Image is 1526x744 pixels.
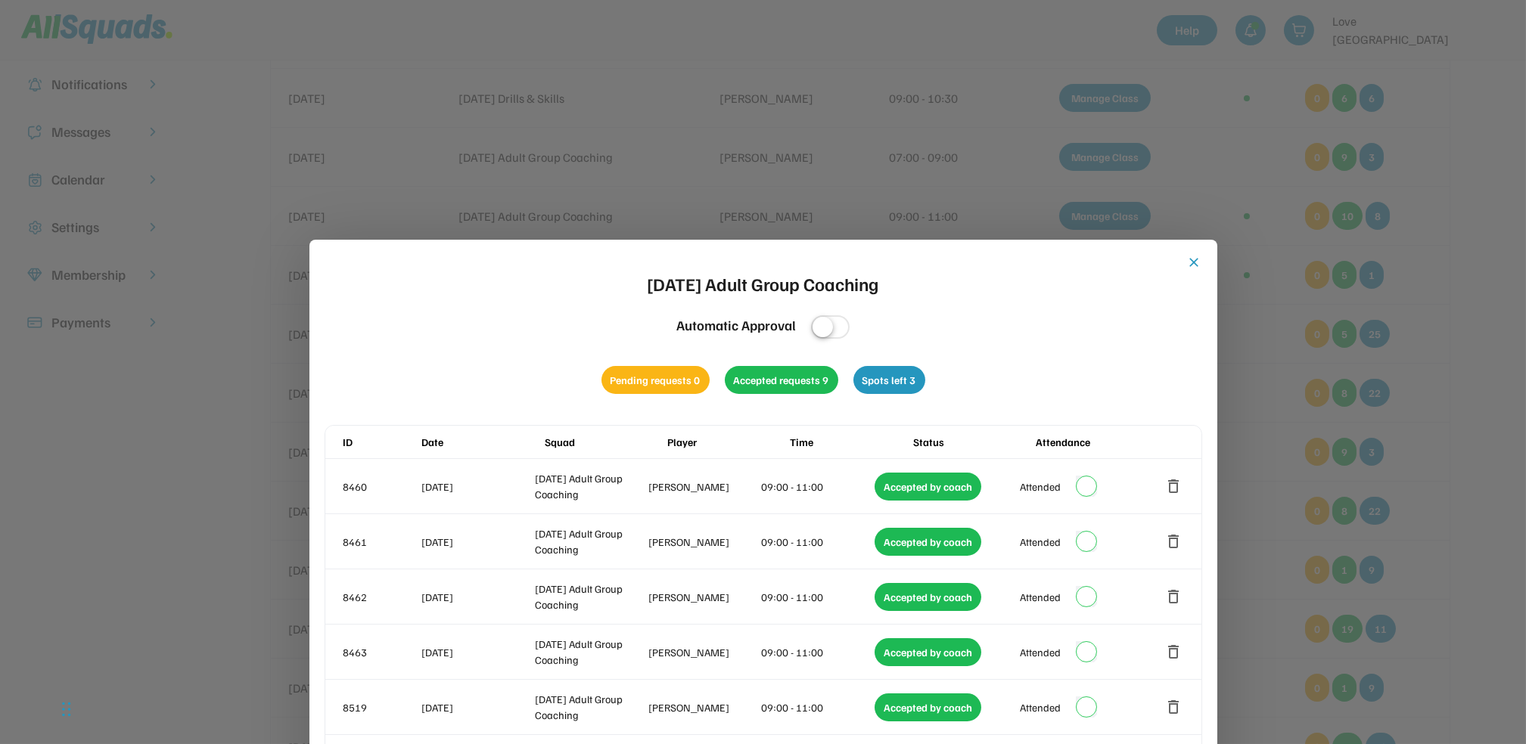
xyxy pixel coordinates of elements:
[1020,479,1061,494] div: Attended
[343,479,419,494] div: 8460
[648,644,759,660] div: [PERSON_NAME]
[422,479,533,494] div: [DATE]
[1020,644,1061,660] div: Attended
[1165,698,1183,716] button: delete
[762,589,872,605] div: 09:00 - 11:00
[422,699,533,715] div: [DATE]
[853,366,925,394] div: Spots left 3
[535,636,645,668] div: [DATE] Adult Group Coaching
[535,525,645,557] div: [DATE] Adult Group Coaching
[725,366,838,394] div: Accepted requests 9
[1020,699,1061,715] div: Attended
[422,434,542,450] div: Date
[422,644,533,660] div: [DATE]
[676,315,796,336] div: Automatic Approval
[875,583,981,611] div: Accepted by coach
[762,479,872,494] div: 09:00 - 11:00
[422,534,533,550] div: [DATE]
[1020,589,1061,605] div: Attended
[875,528,981,556] div: Accepted by coach
[875,473,981,501] div: Accepted by coach
[648,270,879,297] div: [DATE] Adult Group Coaching
[1020,534,1061,550] div: Attended
[343,534,419,550] div: 8461
[648,589,759,605] div: [PERSON_NAME]
[913,434,1033,450] div: Status
[422,589,533,605] div: [DATE]
[1165,587,1183,606] button: delete
[1165,477,1183,495] button: delete
[875,693,981,721] div: Accepted by coach
[648,479,759,494] div: [PERSON_NAME]
[535,691,645,723] div: [DATE] Adult Group Coaching
[762,644,872,660] div: 09:00 - 11:00
[1165,532,1183,550] button: delete
[1187,255,1202,270] button: close
[535,470,645,502] div: [DATE] Adult Group Coaching
[343,699,419,715] div: 8519
[1165,643,1183,661] button: delete
[343,644,419,660] div: 8463
[343,434,419,450] div: ID
[648,534,759,550] div: [PERSON_NAME]
[762,699,872,715] div: 09:00 - 11:00
[601,366,710,394] div: Pending requests 0
[875,638,981,666] div: Accepted by coach
[1036,434,1155,450] div: Attendance
[648,699,759,715] div: [PERSON_NAME]
[667,434,787,450] div: Player
[343,589,419,605] div: 8462
[790,434,909,450] div: Time
[535,581,645,612] div: [DATE] Adult Group Coaching
[545,434,664,450] div: Squad
[762,534,872,550] div: 09:00 - 11:00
